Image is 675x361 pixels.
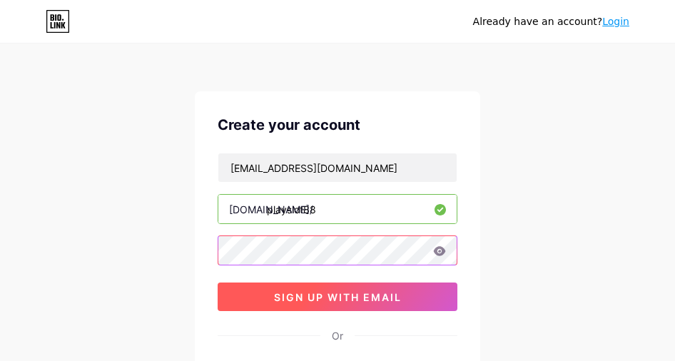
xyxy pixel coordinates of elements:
[229,202,313,217] div: [DOMAIN_NAME]/
[218,153,457,182] input: Email
[218,283,457,311] button: sign up with email
[274,291,402,303] span: sign up with email
[218,114,457,136] div: Create your account
[602,16,629,27] a: Login
[473,14,629,29] div: Already have an account?
[218,195,457,223] input: username
[332,328,343,343] div: Or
